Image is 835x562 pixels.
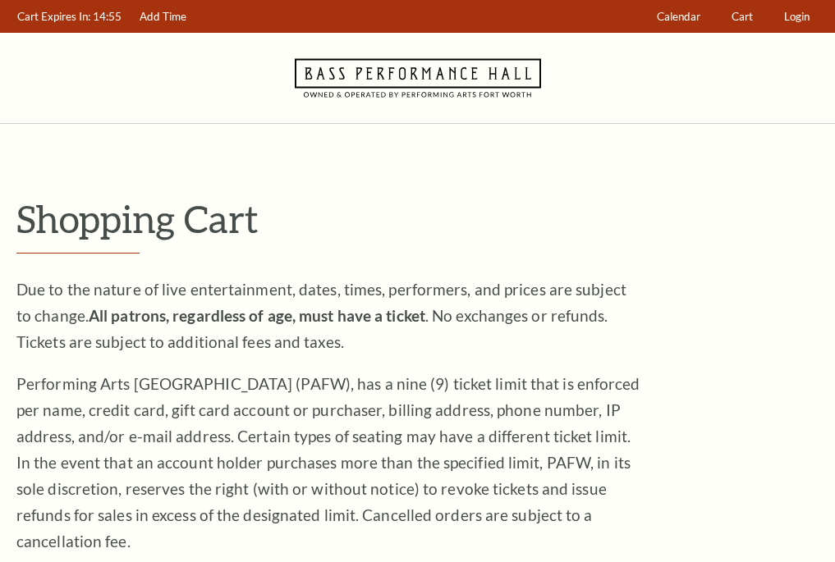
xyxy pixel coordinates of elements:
[16,371,640,555] p: Performing Arts [GEOGRAPHIC_DATA] (PAFW), has a nine (9) ticket limit that is enforced per name, ...
[132,1,195,33] a: Add Time
[784,10,810,23] span: Login
[16,198,819,240] p: Shopping Cart
[657,10,700,23] span: Calendar
[16,280,626,351] span: Due to the nature of live entertainment, dates, times, performers, and prices are subject to chan...
[724,1,761,33] a: Cart
[649,1,709,33] a: Calendar
[89,306,425,325] strong: All patrons, regardless of age, must have a ticket
[732,10,753,23] span: Cart
[93,10,122,23] span: 14:55
[777,1,818,33] a: Login
[17,10,90,23] span: Cart Expires In:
